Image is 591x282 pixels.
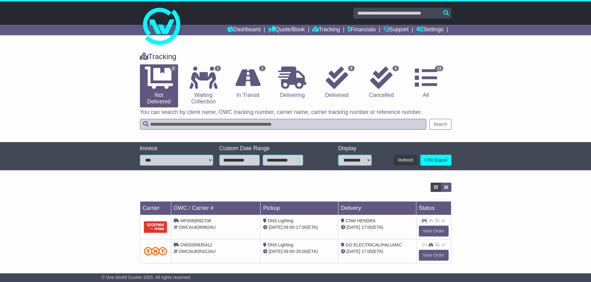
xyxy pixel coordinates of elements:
span: [DATE] [269,249,282,254]
span: 1 [215,66,221,71]
span: [DATE] [347,249,360,254]
td: Delivery [338,202,416,215]
a: Tracking [312,25,340,35]
div: (ETA) [341,248,414,255]
span: [DATE] [347,225,360,230]
img: Aramex.png [144,221,167,233]
span: 17:00 [296,225,307,230]
span: DNS Lighting [268,242,293,247]
span: 2 [392,66,399,71]
span: 2 [170,66,177,71]
a: Financials [347,25,376,35]
td: Carrier [140,202,171,215]
td: Pickup [261,202,338,215]
a: Settings [416,25,444,35]
a: 9 Delivered [318,64,356,101]
span: [DATE] [269,225,282,230]
a: Quote/Book [268,25,305,35]
a: 2 Not Delivered [140,64,178,107]
a: CSV Export [420,155,451,166]
button: Search [429,119,451,130]
a: 2 Cancelled [362,64,401,101]
td: Status [416,202,451,215]
span: 16:00 [296,249,307,254]
span: 17:00 [361,225,372,230]
p: You can search by client name, OWC tracking number, carrier name, carrier tracking number or refe... [140,109,451,116]
span: 9 [348,66,355,71]
div: Tracking [137,52,454,61]
a: 1 Waiting Collection [184,64,222,107]
button: Refresh [394,155,417,166]
img: TNT_Domestic.png [144,247,167,255]
span: OWS000635412 [180,242,213,247]
a: View Order [419,250,449,261]
a: Support [383,25,409,35]
span: CNW HENDRA [346,218,375,223]
span: GO ELECTRICAL/HALLMAC [346,242,402,247]
span: 1 [259,66,266,71]
div: - (ETA) [263,248,336,255]
span: 13 [435,66,443,71]
span: © One World Courier 2025. All rights reserved. [102,275,191,280]
div: Invoice [140,145,213,152]
span: DNS Lighting [268,218,293,223]
span: 09:00 [284,249,294,254]
a: Dashboard [227,25,261,35]
span: OWCAU636982AU [178,225,216,230]
div: (ETA) [341,224,414,231]
div: - (ETA) [263,224,336,231]
div: Custom Date Range [219,145,319,152]
a: 13 All [407,64,445,101]
span: OWCAU635412AU [178,249,216,254]
div: Display [338,145,372,152]
a: View Order [419,226,449,236]
td: OWC / Carrier # [171,202,261,215]
span: 09:00 [284,225,294,230]
a: 1 In Transit [229,64,267,101]
span: 17:00 [361,249,372,254]
span: MP0069092708 [180,218,211,223]
a: Delivering [273,64,311,101]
